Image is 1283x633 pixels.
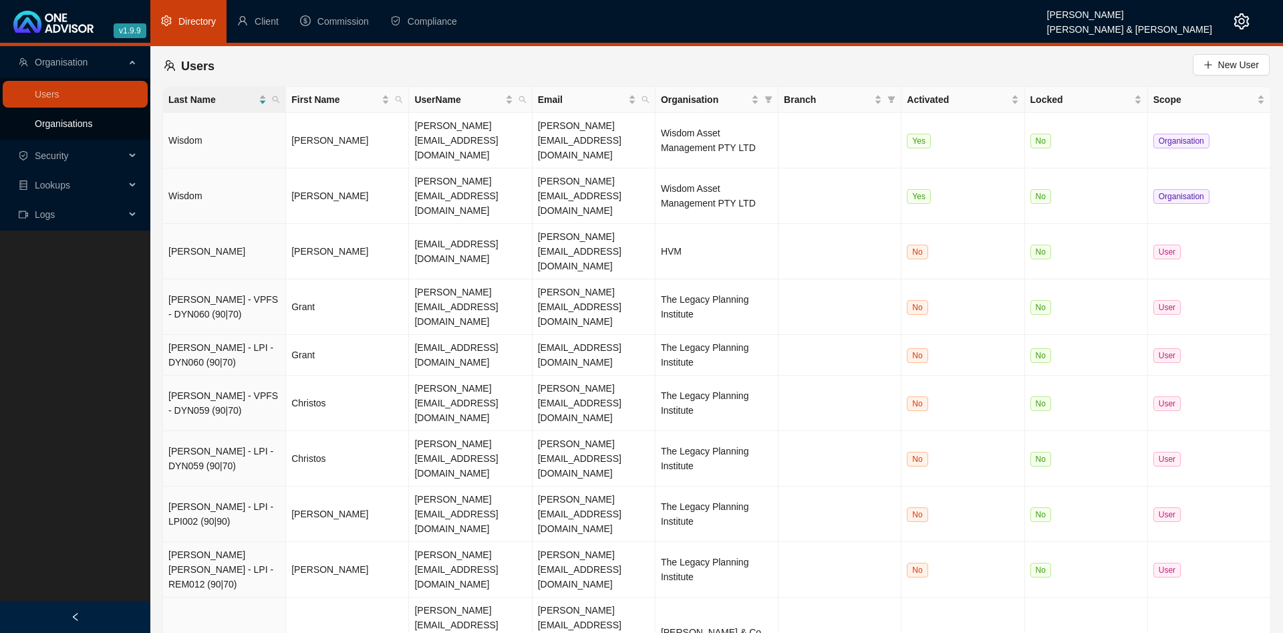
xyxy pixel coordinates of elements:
span: Client [255,16,279,27]
span: No [907,563,928,578]
span: User [1153,300,1181,315]
span: search [641,96,650,104]
td: The Legacy Planning Institute [656,335,778,376]
a: Users [35,89,59,100]
td: The Legacy Planning Institute [656,542,778,598]
td: [PERSON_NAME] [286,487,409,542]
td: [PERSON_NAME][EMAIL_ADDRESS][DOMAIN_NAME] [533,376,656,431]
span: User [1153,396,1181,411]
span: No [1030,507,1051,522]
td: [PERSON_NAME][EMAIL_ADDRESS][DOMAIN_NAME] [409,487,532,542]
span: Email [538,92,625,107]
span: Yes [907,189,931,204]
td: Grant [286,279,409,335]
span: No [907,300,928,315]
span: Logs [35,209,55,220]
td: [PERSON_NAME][EMAIL_ADDRESS][DOMAIN_NAME] [409,168,532,224]
span: Branch [784,92,871,107]
td: [PERSON_NAME] - VPFS - DYN060 (90|70) [163,279,286,335]
span: Lookups [35,180,70,191]
td: [PERSON_NAME] [286,168,409,224]
button: New User [1193,54,1270,76]
span: User [1153,348,1181,363]
th: Activated [901,87,1024,113]
td: Grant [286,335,409,376]
div: [PERSON_NAME] [1047,3,1212,18]
span: Organisation [1153,189,1209,204]
td: Wisdom [163,113,286,168]
td: The Legacy Planning Institute [656,431,778,487]
span: Yes [907,134,931,148]
span: No [907,348,928,363]
td: [PERSON_NAME][EMAIL_ADDRESS][DOMAIN_NAME] [533,113,656,168]
td: [PERSON_NAME][EMAIL_ADDRESS][DOMAIN_NAME] [533,224,656,279]
span: filter [762,90,775,110]
td: [PERSON_NAME][EMAIL_ADDRESS][DOMAIN_NAME] [533,487,656,542]
span: No [907,396,928,411]
span: No [907,245,928,259]
td: Wisdom Asset Management PTY LTD [656,113,778,168]
td: [PERSON_NAME][EMAIL_ADDRESS][DOMAIN_NAME] [409,279,532,335]
span: Locked [1030,92,1131,107]
span: User [1153,245,1181,259]
th: Locked [1025,87,1148,113]
td: Wisdom [163,168,286,224]
td: [EMAIL_ADDRESS][DOMAIN_NAME] [409,335,532,376]
span: No [907,507,928,522]
span: Security [35,150,69,161]
span: user [237,15,248,26]
td: [PERSON_NAME] [286,113,409,168]
td: Christos [286,431,409,487]
td: [PERSON_NAME][EMAIL_ADDRESS][DOMAIN_NAME] [533,168,656,224]
span: No [1030,563,1051,578]
img: 2df55531c6924b55f21c4cf5d4484680-logo-light.svg [13,11,94,33]
th: Branch [778,87,901,113]
span: User [1153,563,1181,578]
span: database [19,180,28,190]
span: Users [181,59,215,73]
span: Commission [317,16,369,27]
td: [PERSON_NAME][EMAIL_ADDRESS][DOMAIN_NAME] [409,431,532,487]
th: Scope [1148,87,1271,113]
th: First Name [286,87,409,113]
span: Scope [1153,92,1254,107]
span: search [519,96,527,104]
span: No [1030,245,1051,259]
span: Organisation [661,92,748,107]
span: search [639,90,652,110]
td: The Legacy Planning Institute [656,279,778,335]
td: [PERSON_NAME] [286,224,409,279]
span: User [1153,452,1181,467]
span: search [269,90,283,110]
td: [EMAIL_ADDRESS][DOMAIN_NAME] [533,335,656,376]
span: safety [390,15,401,26]
span: No [1030,452,1051,467]
span: team [164,59,176,72]
a: Organisations [35,118,92,129]
td: [PERSON_NAME][EMAIL_ADDRESS][DOMAIN_NAME] [533,542,656,598]
span: safety-certificate [19,151,28,160]
td: [PERSON_NAME][EMAIL_ADDRESS][DOMAIN_NAME] [533,279,656,335]
span: Organisation [35,57,88,68]
span: Activated [907,92,1008,107]
span: plus [1203,60,1213,70]
td: [PERSON_NAME] [PERSON_NAME] - LPI - REM012 (90|70) [163,542,286,598]
span: No [1030,348,1051,363]
span: First Name [291,92,379,107]
span: search [272,96,280,104]
div: [PERSON_NAME] & [PERSON_NAME] [1047,18,1212,33]
span: left [71,612,80,622]
td: Christos [286,376,409,431]
span: dollar [300,15,311,26]
td: [PERSON_NAME] - VPFS - DYN059 (90|70) [163,376,286,431]
td: Wisdom Asset Management PTY LTD [656,168,778,224]
td: [PERSON_NAME] - LPI - DYN060 (90|70) [163,335,286,376]
td: [PERSON_NAME] [163,224,286,279]
td: [PERSON_NAME][EMAIL_ADDRESS][DOMAIN_NAME] [533,431,656,487]
span: filter [764,96,772,104]
td: The Legacy Planning Institute [656,487,778,542]
span: search [395,96,403,104]
td: [PERSON_NAME][EMAIL_ADDRESS][DOMAIN_NAME] [409,113,532,168]
td: HVM [656,224,778,279]
td: [PERSON_NAME] [286,542,409,598]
